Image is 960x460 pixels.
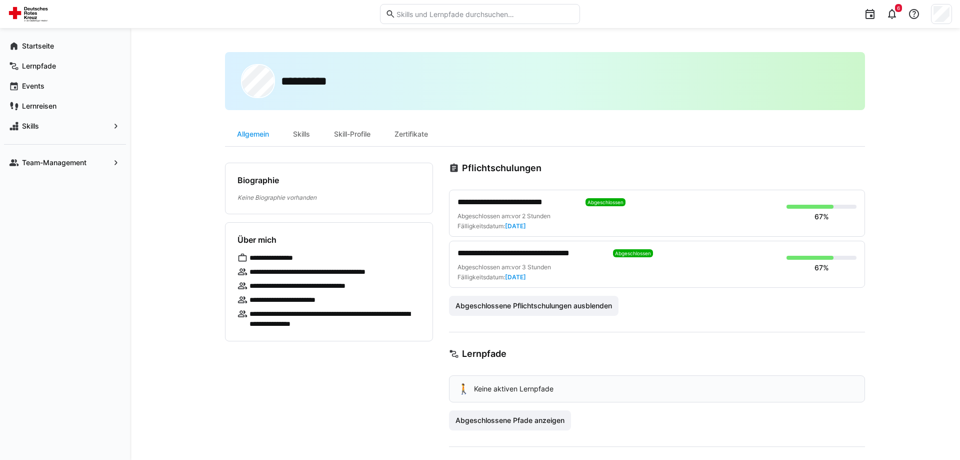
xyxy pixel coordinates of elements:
[511,263,551,271] span: vor 3 Stunden
[457,384,470,394] div: 🚶
[225,122,281,146] div: Allgemein
[457,212,550,220] div: Abgeschlossen am:
[237,175,279,185] h4: Biographie
[814,263,829,273] div: 67%
[449,410,571,430] button: Abgeschlossene Pfade anzeigen
[897,5,900,11] span: 6
[449,296,618,316] button: Abgeschlossene Pflichtschulungen ausblenden
[382,122,440,146] div: Zertifikate
[505,222,526,230] span: [DATE]
[814,212,829,222] div: 67%
[454,301,613,311] span: Abgeschlossene Pflichtschulungen ausblenden
[462,348,506,359] h3: Lernpfade
[474,384,553,394] p: Keine aktiven Lernpfade
[395,10,574,19] input: Skills und Lernpfade durchsuchen…
[511,212,550,220] span: vor 2 Stunden
[237,235,276,245] h4: Über mich
[457,263,551,271] div: Abgeschlossen am:
[281,122,322,146] div: Skills
[457,273,526,281] div: Fälligkeitsdatum:
[322,122,382,146] div: Skill-Profile
[457,222,526,230] div: Fälligkeitsdatum:
[237,193,420,202] p: Keine Biographie vorhanden
[615,250,651,256] span: Abgeschlossen
[454,415,566,425] span: Abgeschlossene Pfade anzeigen
[462,163,541,174] h3: Pflichtschulungen
[505,273,526,281] span: [DATE]
[587,199,623,205] span: Abgeschlossen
